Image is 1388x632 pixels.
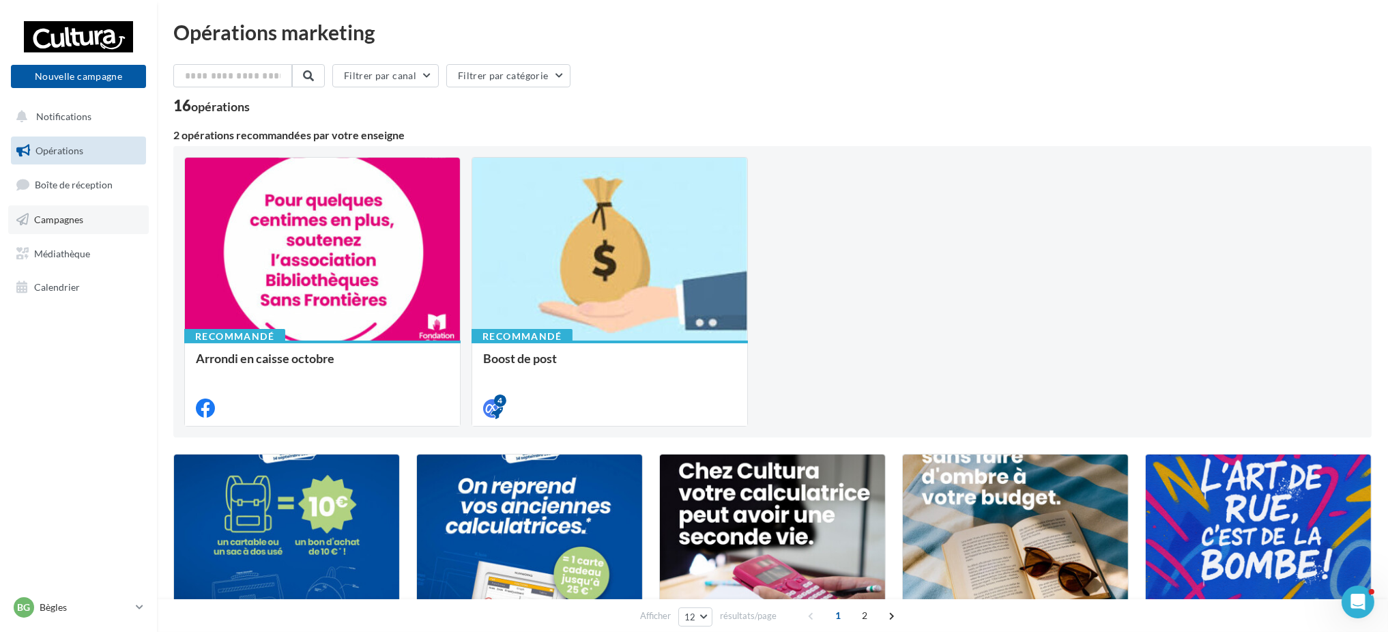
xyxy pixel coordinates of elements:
div: Opérations marketing [173,22,1372,42]
div: opérations [191,100,250,113]
span: résultats/page [720,609,777,622]
span: 12 [684,612,696,622]
span: Boîte de réception [35,179,113,190]
span: Notifications [36,111,91,122]
iframe: Intercom live chat [1342,586,1374,618]
a: Bg Bègles [11,594,146,620]
span: Calendrier [34,281,80,293]
a: Opérations [8,137,149,165]
div: Boost de post [483,351,736,379]
div: 4 [494,394,506,407]
span: Médiathèque [34,247,90,259]
button: 12 [678,607,713,627]
button: Nouvelle campagne [11,65,146,88]
a: Boîte de réception [8,170,149,199]
div: 2 opérations recommandées par votre enseigne [173,130,1372,141]
span: Afficher [640,609,671,622]
span: 1 [827,605,849,627]
a: Calendrier [8,273,149,302]
p: Bègles [40,601,130,614]
a: Campagnes [8,205,149,234]
span: Opérations [35,145,83,156]
span: Campagnes [34,214,83,225]
div: Arrondi en caisse octobre [196,351,449,379]
button: Filtrer par catégorie [446,64,570,87]
a: Médiathèque [8,240,149,268]
button: Filtrer par canal [332,64,439,87]
div: 16 [173,98,250,113]
span: 2 [854,605,876,627]
div: Recommandé [184,329,285,344]
button: Notifications [8,102,143,131]
span: Bg [18,601,31,614]
div: Recommandé [472,329,573,344]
